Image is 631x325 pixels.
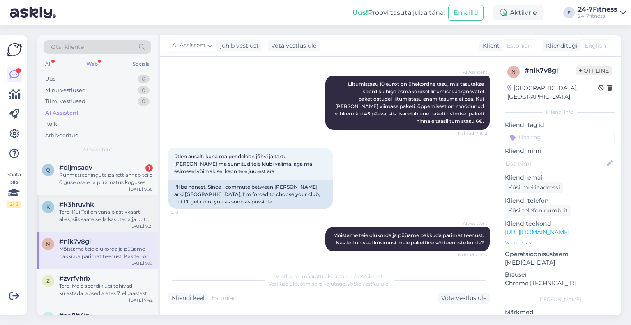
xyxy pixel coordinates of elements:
span: #k3hruvhk [59,201,94,208]
div: AI Assistent [45,109,79,117]
span: Mõistame teie olukorda ja püüame pakkuda parimat teenust. Kas teil on veel küsimusi meie pakettid... [333,232,485,246]
div: Arhiveeritud [45,131,79,140]
div: Vaata siia [7,171,21,208]
div: Rühmatreeningute pakett annab teile õiguse osaleda piiramatus koguses rühmatreeningutes. Siiski t... [59,171,153,186]
div: Kõik [45,120,57,128]
div: Tere! Meie spordiklubi tohivad külastada lapsed alates 7. eluaastast. Sisenemiseks tuleb lapsele ... [59,282,153,297]
div: Aktiivne [493,5,543,20]
a: 24-7Fitness24-7fitness [578,6,626,19]
span: 9:13 [171,209,202,215]
p: Operatsioonisüsteem [505,250,615,258]
div: Kliendi info [505,108,615,116]
p: Märkmed [505,308,615,317]
div: Socials [131,59,151,69]
span: z [46,278,50,284]
span: Otsi kliente [51,43,84,51]
i: „Võtke vestlus üle” [345,281,390,287]
span: Estonian [507,41,532,50]
div: All [44,59,53,69]
span: #nik7v8gl [59,238,91,245]
div: Uus [45,75,55,83]
span: Nähtud ✓ 9:13 [456,252,487,258]
div: juhib vestlust [217,41,259,50]
span: Liitumistasu 10 eurot on ühekordne tasu, mis tasutakse spordiklubiga esmakordsel liitumisel. Järg... [334,81,485,124]
div: [DATE] 9:13 [130,260,153,266]
a: [URL][DOMAIN_NAME] [505,228,569,236]
p: [MEDICAL_DATA] [505,258,615,267]
button: Emailid [448,5,484,21]
span: AI Assistent [456,69,487,75]
div: [GEOGRAPHIC_DATA], [GEOGRAPHIC_DATA] [507,84,598,101]
div: I'll be honest. Since I commute between [PERSON_NAME] and [GEOGRAPHIC_DATA], I'm forced to choose... [168,180,333,209]
p: Kliendi tag'id [505,121,615,129]
span: AI Assistent [456,220,487,226]
p: Kliendi nimi [505,147,615,155]
input: Lisa tag [505,131,615,143]
div: 24-7Fitness [578,6,617,13]
p: Klienditeekond [505,219,615,228]
span: AI Assistent [172,41,206,50]
span: e [46,315,50,321]
span: AI Assistent [83,146,112,153]
div: [DATE] 7:42 [129,297,153,303]
span: Offline [576,66,612,75]
div: 2 / 3 [7,201,21,208]
div: [PERSON_NAME] [505,296,615,303]
span: #qljmsaqv [59,164,92,171]
div: Web [85,59,99,69]
div: [DATE] 9:30 [129,186,153,192]
span: #eo8lt4in [59,312,90,319]
div: Tiimi vestlused [45,97,85,106]
div: Küsi telefoninumbrit [505,205,571,216]
div: Klient [479,41,500,50]
p: Kliendi telefon [505,196,615,205]
div: 0 [138,75,150,83]
span: Nähtud ✓ 9:12 [456,130,487,136]
div: 0 [138,97,150,106]
div: F [563,7,575,18]
span: Vestlus on määratud kasutajale AI Assistent [276,273,383,279]
b: Uus! [352,9,368,16]
img: Askly Logo [7,42,22,58]
input: Lisa nimi [505,159,605,168]
span: n [46,241,50,247]
div: # nik7v8gl [525,66,576,76]
span: Estonian [212,294,237,302]
div: Klienditugi [543,41,578,50]
div: [DATE] 9:21 [130,223,153,229]
p: Vaata edasi ... [505,239,615,247]
span: Vestluse ülevõtmiseks vajutage [268,281,390,287]
div: Mõistame teie olukorda ja püüame pakkuda parimat teenust. Kas teil on veel küsimusi meie pakettid... [59,245,153,260]
div: Tere! Kui Teil on vana plastikkaart alles, siis saate seda kasutada ja uut kaarti ei ole vaja tel... [59,208,153,223]
span: q [46,167,50,173]
p: Brauser [505,270,615,279]
div: Proovi tasuta juba täna: [352,8,445,18]
div: 1 [145,164,153,172]
div: Küsi meiliaadressi [505,182,563,193]
span: ütlen ausalt. kuna ma pendeldan jõhvi ja tartu [PERSON_NAME] ma sunnitud teie klubi valima, aga m... [174,153,313,174]
span: #zvrfvhrb [59,275,90,282]
div: Kliendi keel [168,294,205,302]
div: Minu vestlused [45,86,86,95]
div: 0 [138,86,150,95]
span: English [585,41,606,50]
div: 24-7fitness [578,13,617,19]
div: Võta vestlus üle [438,293,490,304]
p: Chrome [TECHNICAL_ID] [505,279,615,288]
p: Kliendi email [505,173,615,182]
span: k [46,204,50,210]
div: Võta vestlus üle [268,40,320,51]
span: n [511,69,516,75]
